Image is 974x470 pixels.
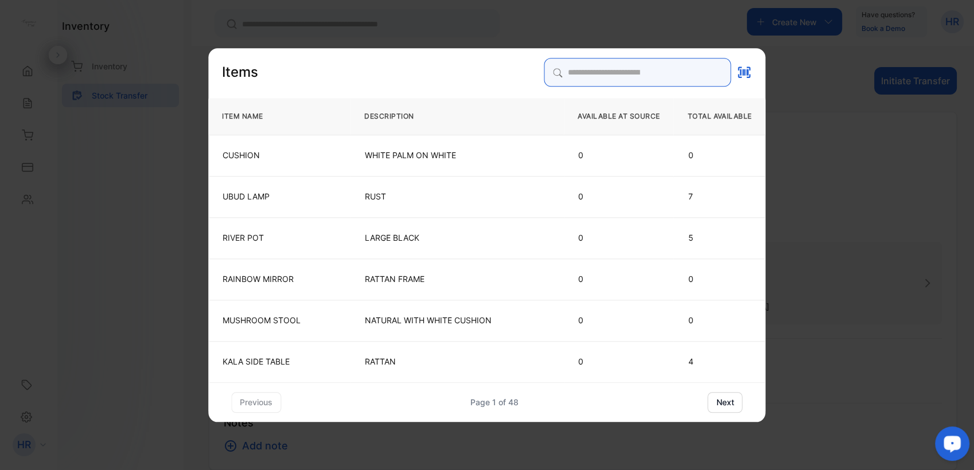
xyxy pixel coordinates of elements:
button: next [708,392,743,413]
p: 0 [688,315,751,326]
div: Page 1 of 48 [470,396,519,408]
p: 0 [578,315,659,326]
p: AVAILABLE AT SOURCE [578,111,660,122]
p: RATTAN [365,356,550,367]
p: 0 [578,150,659,161]
p: 0 [578,356,659,367]
p: DESCRIPTION [364,111,550,122]
p: RATTAN FRAME [365,273,550,285]
p: KALA SIDE TABLE [223,356,336,367]
p: RUST [365,191,550,202]
p: 0 [578,273,659,285]
p: 0 [688,150,751,161]
p: WHITE PALM ON WHITE [365,150,550,161]
p: 7 [688,191,751,202]
p: 4 [688,356,751,367]
iframe: LiveChat chat widget [926,422,974,470]
p: ITEM NAME [222,111,337,122]
p: 0 [578,191,659,202]
button: previous [231,392,281,413]
p: 5 [688,232,751,244]
p: MUSHROOM STOOL [223,315,336,326]
p: LARGE BLACK [365,232,550,244]
p: RAINBOW MIRROR [223,273,336,285]
p: TOTAL AVAILABLE [687,111,751,122]
p: CUSHION [223,150,336,161]
p: 0 [578,232,659,244]
p: RIVER POT [223,232,336,244]
p: Items [222,62,258,82]
p: 0 [688,273,751,285]
p: NATURAL WITH WHITE CUSHION [365,315,550,326]
p: UBUD LAMP [223,191,336,202]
